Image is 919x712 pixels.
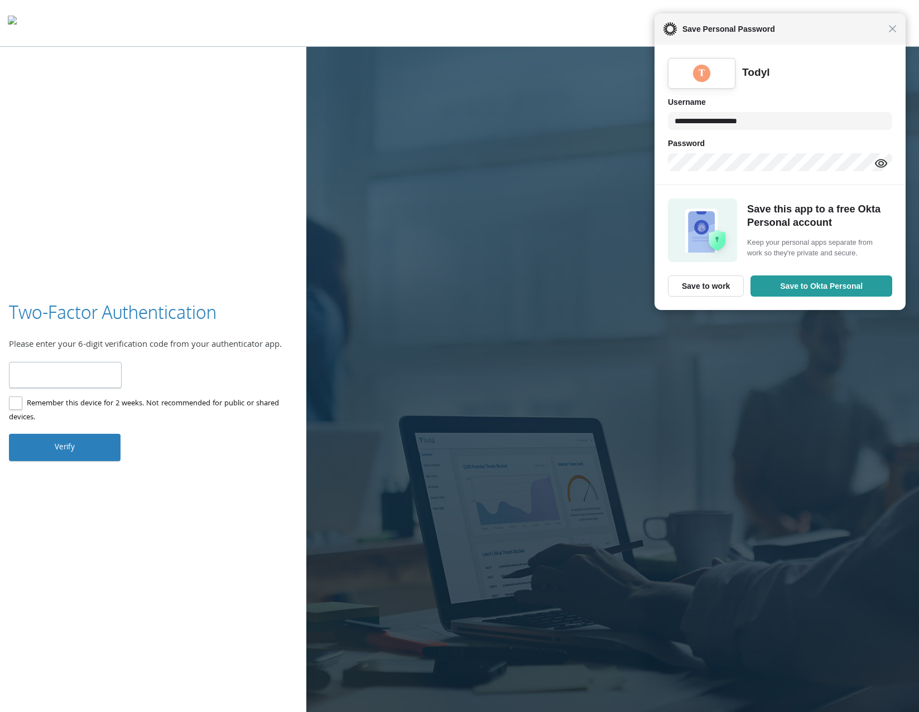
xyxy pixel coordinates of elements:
[888,25,897,33] span: Close
[692,64,711,83] img: obMFv6ptAAAAAElFTkSuQmCC
[742,66,770,80] div: Todyl
[8,12,17,34] img: todyl-logo-dark.svg
[668,275,744,297] button: Save to work
[668,95,892,109] h6: Username
[747,237,889,258] span: Keep your personal apps separate from work so they're private and secure.
[9,338,297,353] div: Please enter your 6-digit verification code from your authenticator app.
[750,275,892,297] button: Save to Okta Personal
[9,300,216,325] h3: Two-Factor Authentication
[747,202,889,229] h5: Save this app to a free Okta Personal account
[668,137,892,150] h6: Password
[9,397,288,425] label: Remember this device for 2 weeks. Not recommended for public or shared devices.
[677,22,888,36] span: Save Personal Password
[9,434,121,461] button: Verify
